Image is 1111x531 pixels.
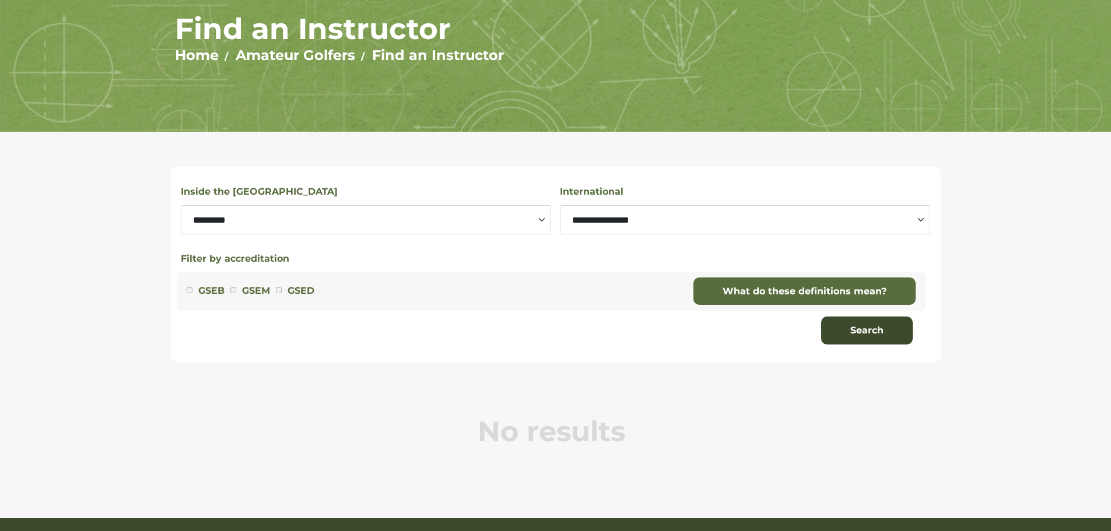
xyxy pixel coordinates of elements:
[181,252,289,266] button: Filter by accreditation
[177,414,926,448] p: No results
[181,184,338,199] label: Inside the [GEOGRAPHIC_DATA]
[372,47,504,64] a: Find an Instructor
[236,47,355,64] a: Amateur Golfers
[175,47,219,64] a: Home
[242,283,270,298] label: GSEM
[198,283,225,298] label: GSEB
[175,11,936,47] h1: Find an Instructor
[560,184,623,199] label: International
[288,283,314,298] label: GSED
[693,277,916,305] a: What do these definitions mean?
[821,317,913,344] button: Search
[181,205,551,234] select: Select a state
[560,205,930,234] select: Select a country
